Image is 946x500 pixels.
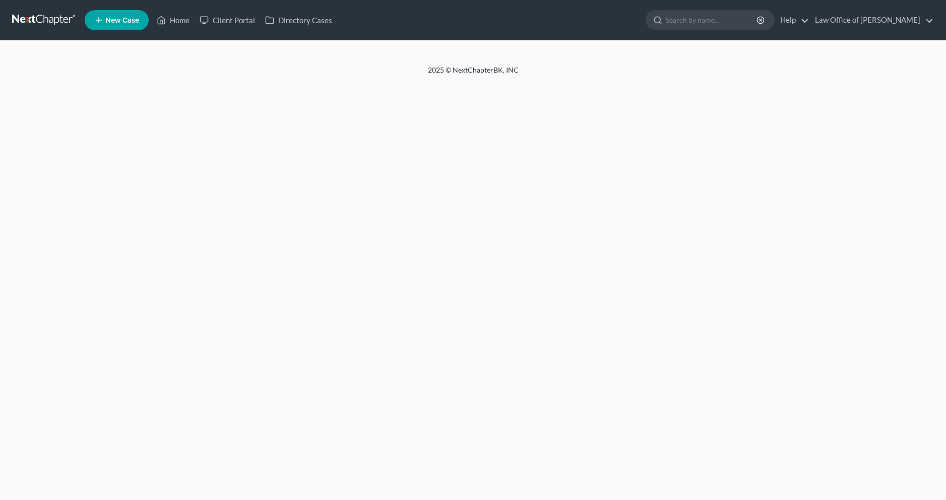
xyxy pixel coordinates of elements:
[105,17,139,24] span: New Case
[152,11,195,29] a: Home
[186,65,761,83] div: 2025 © NextChapterBK, INC
[666,11,758,29] input: Search by name...
[260,11,337,29] a: Directory Cases
[195,11,260,29] a: Client Portal
[775,11,809,29] a: Help
[810,11,933,29] a: Law Office of [PERSON_NAME]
